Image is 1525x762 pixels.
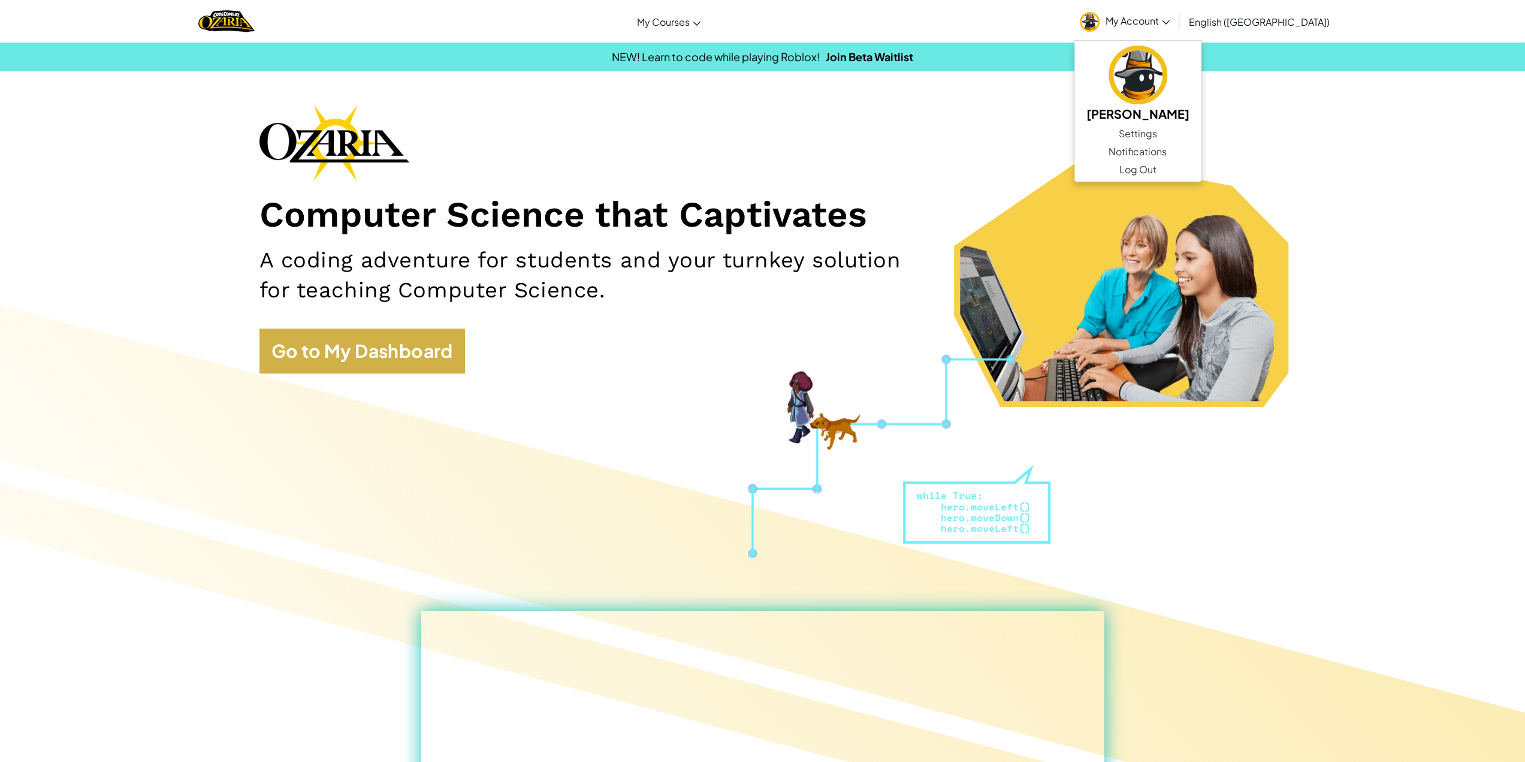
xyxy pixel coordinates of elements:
[631,5,706,38] a: My Courses
[259,193,1266,237] h1: Computer Science that Captivates
[259,329,465,374] a: Go to My Dashboard
[1074,44,1201,125] a: [PERSON_NAME]
[1080,12,1100,32] img: avatar
[1074,161,1201,179] a: Log Out
[1106,14,1170,27] span: My Account
[1189,16,1330,28] span: English ([GEOGRAPHIC_DATA])
[1109,144,1167,159] span: Notifications
[637,16,690,28] span: My Courses
[1109,46,1167,104] img: avatar
[1183,5,1336,38] a: English ([GEOGRAPHIC_DATA])
[198,9,254,34] a: Ozaria by CodeCombat logo
[1074,143,1201,161] a: Notifications
[259,245,934,305] h2: A coding adventure for students and your turnkey solution for teaching Computer Science.
[612,50,820,64] span: NEW! Learn to code while playing Roblox!
[826,50,913,64] a: Join Beta Waitlist
[1074,125,1201,143] a: Settings
[1074,2,1176,40] a: My Account
[259,104,409,181] img: Ozaria branding logo
[1086,104,1189,123] h5: [PERSON_NAME]
[198,9,254,34] img: Home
